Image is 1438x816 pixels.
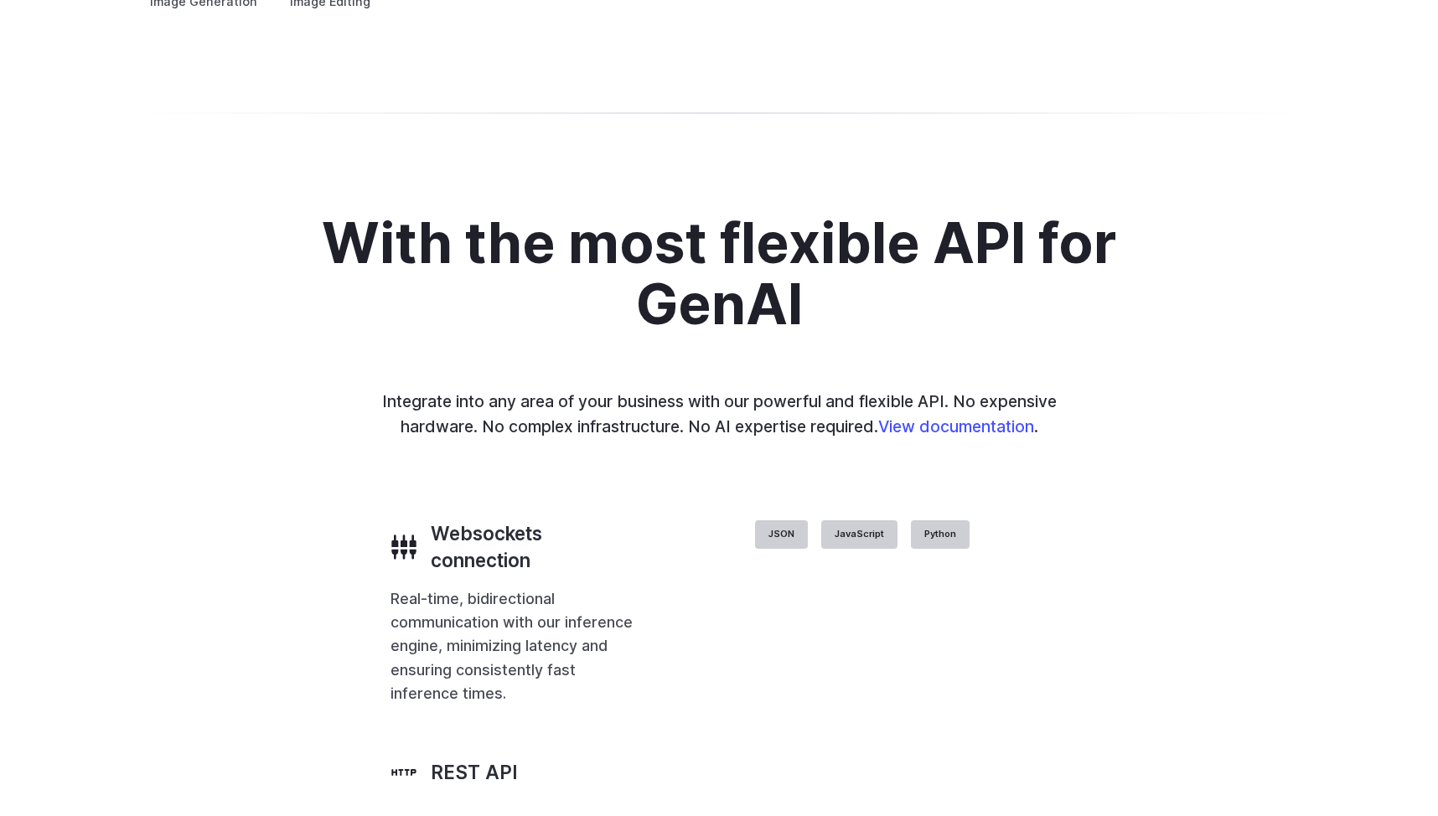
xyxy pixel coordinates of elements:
[911,520,970,549] label: Python
[821,520,897,549] label: JavaScript
[431,520,637,574] h3: Websockets connection
[755,520,808,549] label: JSON
[252,213,1186,334] h2: With the most flexible API for GenAI
[370,389,1068,440] p: Integrate into any area of your business with our powerful and flexible API. No expensive hardwar...
[431,759,518,786] h3: REST API
[391,587,637,705] p: Real-time, bidirectional communication with our inference engine, minimizing latency and ensuring...
[878,416,1034,436] a: View documentation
